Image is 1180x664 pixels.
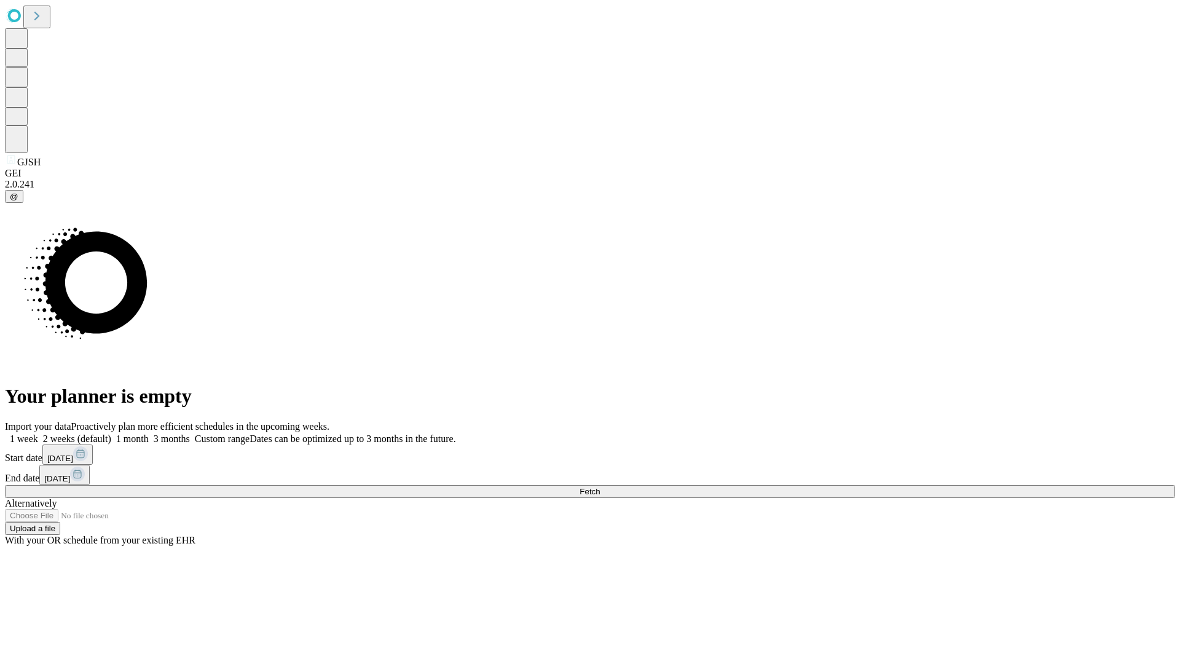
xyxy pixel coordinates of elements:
span: Import your data [5,421,71,432]
span: Fetch [580,487,600,496]
span: 2 weeks (default) [43,433,111,444]
span: Custom range [195,433,250,444]
span: Alternatively [5,498,57,508]
span: 1 month [116,433,149,444]
div: 2.0.241 [5,179,1175,190]
span: 3 months [154,433,190,444]
span: Proactively plan more efficient schedules in the upcoming weeks. [71,421,329,432]
span: @ [10,192,18,201]
div: Start date [5,445,1175,465]
span: [DATE] [44,474,70,483]
span: [DATE] [47,454,73,463]
span: GJSH [17,157,41,167]
button: [DATE] [42,445,93,465]
button: Upload a file [5,522,60,535]
button: [DATE] [39,465,90,485]
span: Dates can be optimized up to 3 months in the future. [250,433,455,444]
h1: Your planner is empty [5,385,1175,408]
div: GEI [5,168,1175,179]
span: 1 week [10,433,38,444]
button: Fetch [5,485,1175,498]
div: End date [5,465,1175,485]
button: @ [5,190,23,203]
span: With your OR schedule from your existing EHR [5,535,195,545]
